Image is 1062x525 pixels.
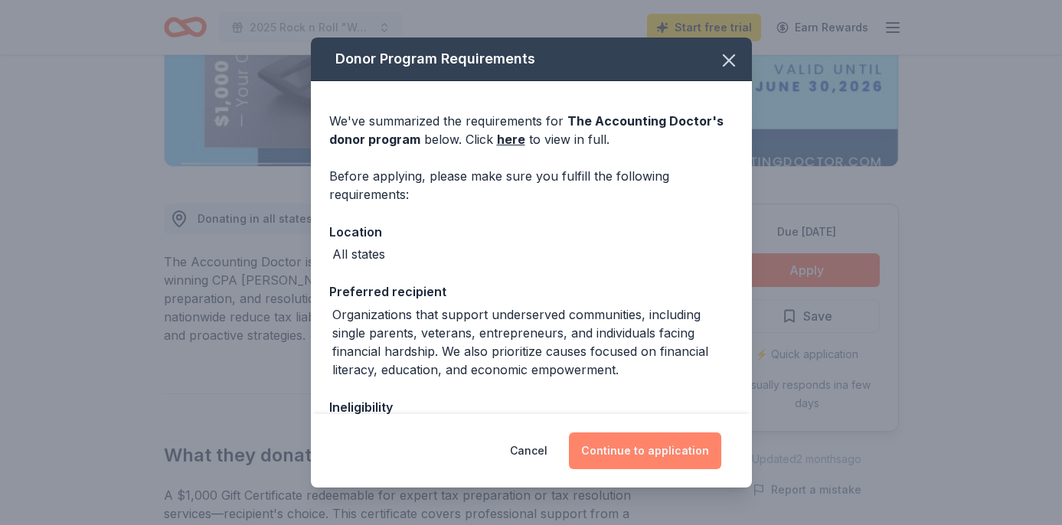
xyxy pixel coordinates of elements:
button: Continue to application [569,432,721,469]
div: Donor Program Requirements [311,37,752,81]
div: Location [329,222,734,242]
div: All states [332,245,385,263]
a: here [497,130,525,148]
div: Ineligibility [329,397,734,417]
div: Organizations that support underserved communities, including single parents, veterans, entrepren... [332,305,734,379]
div: Preferred recipient [329,282,734,302]
div: We've summarized the requirements for below. Click to view in full. [329,112,734,148]
button: Cancel [510,432,547,469]
div: Before applying, please make sure you fulfill the following requirements: [329,167,734,204]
